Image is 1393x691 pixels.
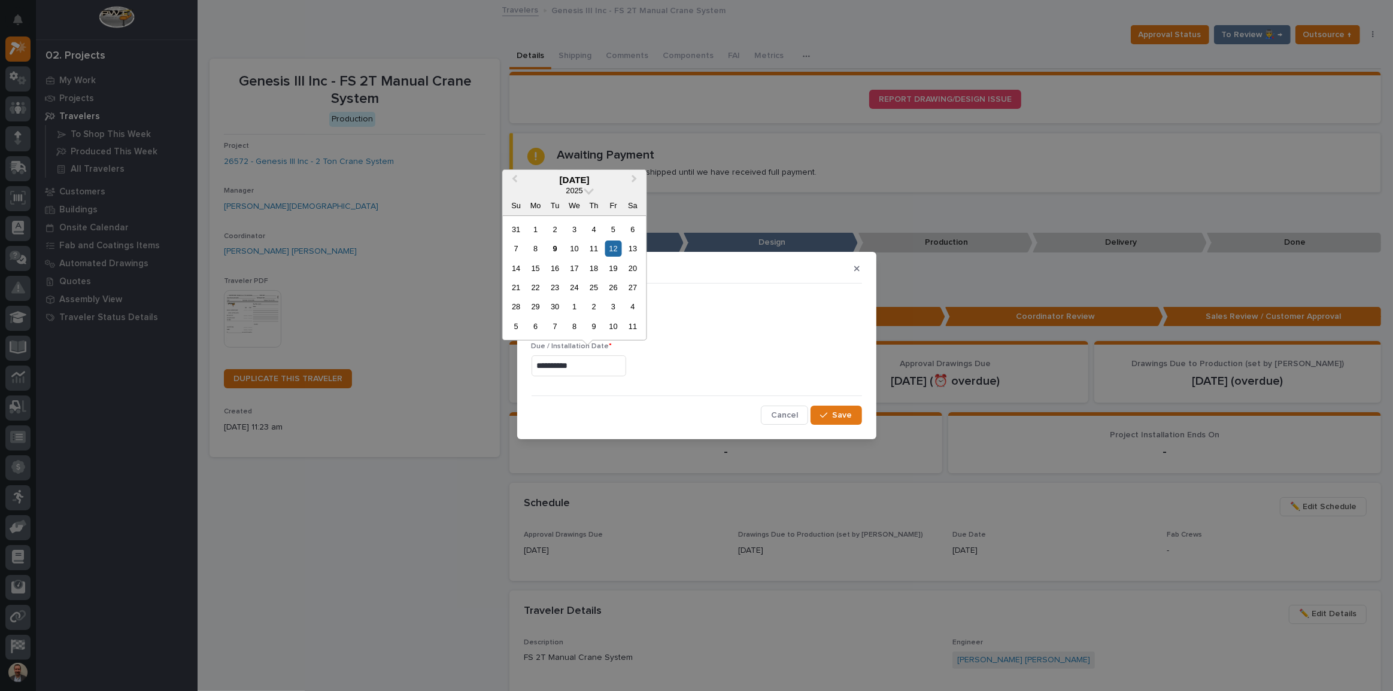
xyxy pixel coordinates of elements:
button: Previous Month [504,171,523,190]
div: Tu [547,197,563,214]
div: month 2025-09 [506,220,642,336]
span: Due / Installation Date [532,343,612,350]
div: Choose Monday, October 6th, 2025 [527,318,544,334]
div: We [566,197,582,214]
div: Choose Tuesday, September 23rd, 2025 [547,279,563,296]
div: Choose Sunday, September 21st, 2025 [508,279,524,296]
div: Choose Monday, September 1st, 2025 [527,221,544,238]
div: Th [585,197,602,214]
div: Choose Friday, October 10th, 2025 [605,318,621,334]
div: Choose Thursday, September 18th, 2025 [585,260,602,276]
div: Choose Monday, September 8th, 2025 [527,241,544,257]
span: Save [833,410,852,421]
div: Choose Saturday, September 20th, 2025 [624,260,641,276]
div: Choose Sunday, September 7th, 2025 [508,241,524,257]
button: Next Month [626,171,645,190]
div: Choose Wednesday, October 8th, 2025 [566,318,582,334]
span: 2025 [566,186,582,195]
div: Su [508,197,524,214]
div: Choose Friday, September 12th, 2025 [605,241,621,257]
div: Choose Saturday, October 4th, 2025 [624,299,641,315]
div: Choose Saturday, September 6th, 2025 [624,221,641,238]
div: Choose Friday, October 3rd, 2025 [605,299,621,315]
div: Choose Saturday, September 27th, 2025 [624,279,641,296]
div: [DATE] [503,175,647,185]
div: Choose Sunday, September 28th, 2025 [508,299,524,315]
div: Mo [527,197,544,214]
div: Choose Friday, September 5th, 2025 [605,221,621,238]
div: Choose Tuesday, September 16th, 2025 [547,260,563,276]
div: Choose Tuesday, September 2nd, 2025 [547,221,563,238]
div: Choose Thursday, September 11th, 2025 [585,241,602,257]
div: Choose Saturday, September 13th, 2025 [624,241,641,257]
div: Choose Monday, September 29th, 2025 [527,299,544,315]
div: Choose Thursday, September 25th, 2025 [585,279,602,296]
button: Save [811,406,861,425]
div: Choose Sunday, September 14th, 2025 [508,260,524,276]
div: Choose Thursday, October 9th, 2025 [585,318,602,334]
div: Choose Wednesday, October 1st, 2025 [566,299,582,315]
button: Cancel [761,406,808,425]
div: Choose Wednesday, September 24th, 2025 [566,279,582,296]
div: Choose Thursday, October 2nd, 2025 [585,299,602,315]
div: Choose Monday, September 15th, 2025 [527,260,544,276]
div: Fr [605,197,621,214]
div: Choose Tuesday, September 9th, 2025 [547,241,563,257]
div: Choose Saturday, October 11th, 2025 [624,318,641,334]
div: Choose Friday, September 26th, 2025 [605,279,621,296]
div: Choose Sunday, August 31st, 2025 [508,221,524,238]
div: Choose Wednesday, September 10th, 2025 [566,241,582,257]
div: Choose Wednesday, September 17th, 2025 [566,260,582,276]
span: Cancel [771,410,798,421]
div: Sa [624,197,641,214]
div: Choose Wednesday, September 3rd, 2025 [566,221,582,238]
div: Choose Thursday, September 4th, 2025 [585,221,602,238]
div: Choose Friday, September 19th, 2025 [605,260,621,276]
div: Choose Sunday, October 5th, 2025 [508,318,524,334]
div: Choose Monday, September 22nd, 2025 [527,279,544,296]
div: Choose Tuesday, September 30th, 2025 [547,299,563,315]
div: Choose Tuesday, October 7th, 2025 [547,318,563,334]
